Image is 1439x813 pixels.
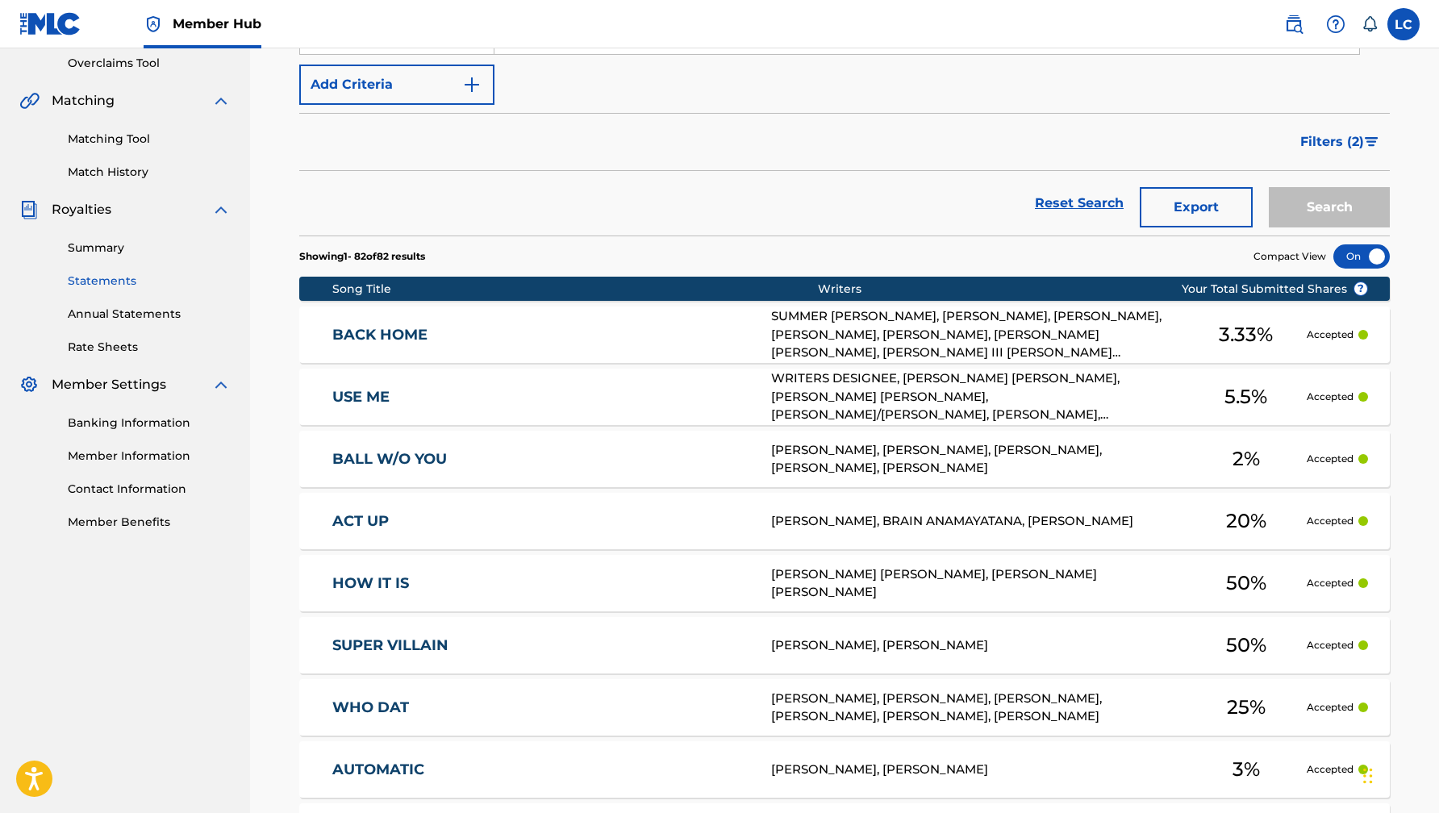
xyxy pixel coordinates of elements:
div: [PERSON_NAME] [PERSON_NAME], [PERSON_NAME] [PERSON_NAME] [771,565,1186,602]
p: Accepted [1307,327,1353,342]
img: MLC Logo [19,12,81,35]
a: Member Information [68,448,231,465]
img: filter [1365,137,1379,147]
iframe: Chat Widget [1358,736,1439,813]
a: Annual Statements [68,306,231,323]
span: Your Total Submitted Shares [1182,281,1368,298]
a: BACK HOME [332,326,750,344]
p: Showing 1 - 82 of 82 results [299,249,425,264]
img: Matching [19,91,40,110]
a: Match History [68,164,231,181]
span: 50 % [1226,631,1266,660]
p: Accepted [1307,390,1353,404]
span: 20 % [1226,507,1266,536]
div: Song Title [332,281,819,298]
div: [PERSON_NAME], BRAIN ANAMAYATANA, [PERSON_NAME] [771,512,1186,531]
img: expand [211,200,231,219]
img: Royalties [19,200,39,219]
a: Member Benefits [68,514,231,531]
a: Matching Tool [68,131,231,148]
div: SUMMER [PERSON_NAME], [PERSON_NAME], [PERSON_NAME], [PERSON_NAME], [PERSON_NAME], [PERSON_NAME] [... [771,307,1186,362]
a: Rate Sheets [68,339,231,356]
p: Accepted [1307,576,1353,590]
a: BALL W/O YOU [332,450,750,469]
a: Summary [68,240,231,256]
a: Public Search [1278,8,1310,40]
span: Member Hub [173,15,261,33]
a: Overclaims Tool [68,55,231,72]
span: 50 % [1226,569,1266,598]
a: Contact Information [68,481,231,498]
div: Writers [818,281,1233,298]
span: Filters ( 2 ) [1300,132,1364,152]
img: Top Rightsholder [144,15,163,34]
p: Accepted [1307,514,1353,528]
div: [PERSON_NAME], [PERSON_NAME], [PERSON_NAME], [PERSON_NAME], [PERSON_NAME] [771,441,1186,477]
a: SUPER VILLAIN [332,636,750,655]
p: Accepted [1307,452,1353,466]
div: Drag [1363,752,1373,800]
a: HOW IT IS [332,574,750,593]
span: 2 % [1233,444,1260,473]
button: Filters (2) [1291,122,1390,162]
span: Matching [52,91,115,110]
img: expand [211,375,231,394]
img: expand [211,91,231,110]
a: Reset Search [1027,186,1132,221]
span: 3 % [1233,755,1260,784]
p: Accepted [1307,762,1353,777]
a: Banking Information [68,415,231,432]
span: ? [1354,282,1367,295]
div: WRITERS DESIGNEE, [PERSON_NAME] [PERSON_NAME], [PERSON_NAME] [PERSON_NAME], [PERSON_NAME]/[PERSON... [771,369,1186,424]
button: Export [1140,187,1253,227]
div: [PERSON_NAME], [PERSON_NAME] [771,636,1186,655]
a: USE ME [332,388,750,406]
span: Member Settings [52,375,166,394]
div: [PERSON_NAME], [PERSON_NAME], [PERSON_NAME], [PERSON_NAME], [PERSON_NAME], [PERSON_NAME] [771,690,1186,726]
span: Royalties [52,200,111,219]
img: 9d2ae6d4665cec9f34b9.svg [462,75,482,94]
a: AUTOMATIC [332,761,750,779]
button: Add Criteria [299,65,494,105]
span: 25 % [1227,693,1266,722]
p: Accepted [1307,638,1353,652]
img: Member Settings [19,375,39,394]
span: 3.33 % [1219,320,1273,349]
a: WHO DAT [332,698,750,717]
div: Help [1320,8,1352,40]
a: Statements [68,273,231,290]
img: search [1284,15,1303,34]
a: ACT UP [332,512,750,531]
div: User Menu [1387,8,1420,40]
div: Notifications [1362,16,1378,32]
img: help [1326,15,1345,34]
p: Accepted [1307,700,1353,715]
span: Compact View [1253,249,1326,264]
div: [PERSON_NAME], [PERSON_NAME] [771,761,1186,779]
span: 5.5 % [1224,382,1267,411]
